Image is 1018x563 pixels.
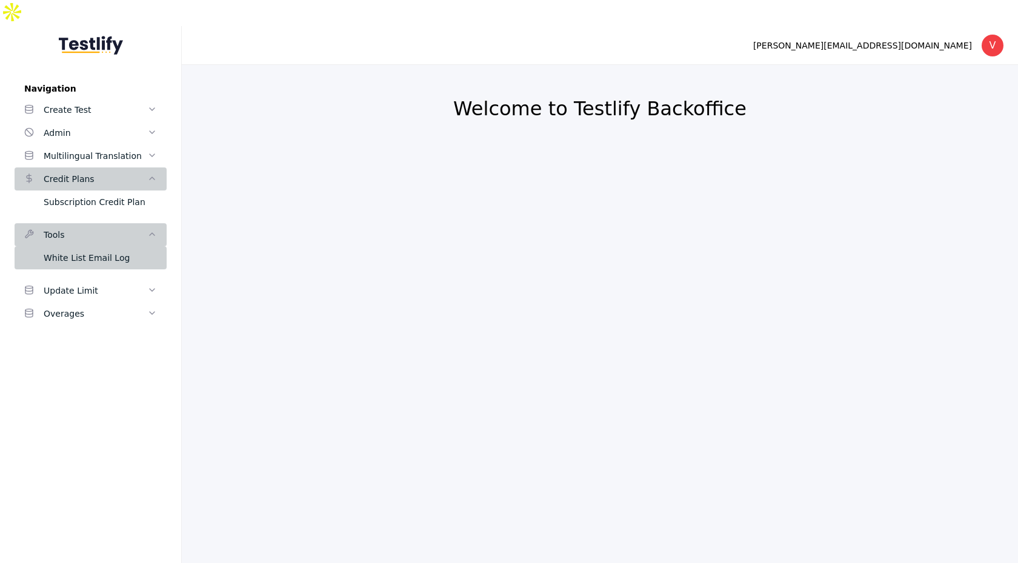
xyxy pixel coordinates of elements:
div: Tools [44,228,147,242]
div: White List Email Log [44,251,157,265]
div: Multilingual Translation [44,149,147,163]
a: Subscription Credit Plan [15,190,167,214]
div: Overages [44,306,147,321]
label: Navigation [15,84,167,93]
div: Update Limit [44,283,147,298]
a: White List Email Log [15,246,167,269]
div: V [982,35,1003,56]
img: Testlify - Backoffice [59,36,123,55]
div: Credit Plans [44,172,147,186]
div: Subscription Credit Plan [44,195,157,209]
div: [PERSON_NAME][EMAIL_ADDRESS][DOMAIN_NAME] [753,38,972,53]
div: Admin [44,126,147,140]
h2: Welcome to Testlify Backoffice [211,96,989,121]
div: Create Test [44,103,147,117]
